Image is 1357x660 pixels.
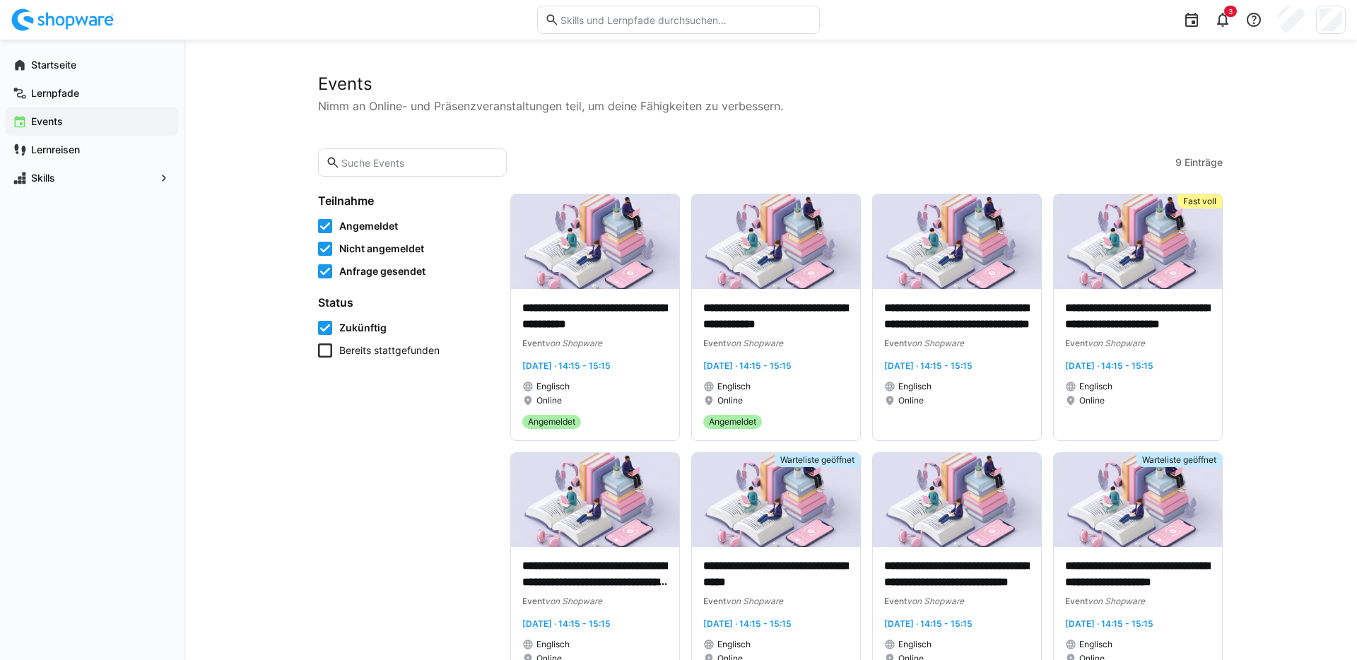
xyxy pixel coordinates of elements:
[522,618,611,629] span: [DATE] · 14:15 - 15:15
[339,343,440,358] span: Bereits stattgefunden
[907,338,964,348] span: von Shopware
[340,156,499,169] input: Suche Events
[536,639,570,650] span: Englisch
[522,360,611,371] span: [DATE] · 14:15 - 15:15
[318,194,493,208] h4: Teilnahme
[339,242,424,256] span: Nicht angemeldet
[1228,7,1233,16] span: 3
[1065,596,1088,606] span: Event
[692,194,860,289] img: image
[717,639,751,650] span: Englisch
[522,596,545,606] span: Event
[339,264,425,278] span: Anfrage gesendet
[1065,338,1088,348] span: Event
[318,98,1223,114] p: Nimm an Online- und Präsenzveranstaltungen teil, um deine Fähigkeiten zu verbessern.
[780,454,854,466] span: Warteliste geöffnet
[1079,395,1105,406] span: Online
[339,321,387,335] span: Zukünftig
[559,13,812,26] input: Skills und Lernpfade durchsuchen…
[898,639,932,650] span: Englisch
[692,453,860,548] img: image
[1185,155,1223,170] span: Einträge
[528,416,575,428] span: Angemeldet
[703,338,726,348] span: Event
[907,596,964,606] span: von Shopware
[339,219,398,233] span: Angemeldet
[536,381,570,392] span: Englisch
[318,73,1223,95] h2: Events
[726,596,783,606] span: von Shopware
[545,596,602,606] span: von Shopware
[884,360,973,371] span: [DATE] · 14:15 - 15:15
[884,338,907,348] span: Event
[884,618,973,629] span: [DATE] · 14:15 - 15:15
[1065,360,1153,371] span: [DATE] · 14:15 - 15:15
[1054,453,1222,548] img: image
[898,381,932,392] span: Englisch
[1088,338,1145,348] span: von Shopware
[873,453,1041,548] img: image
[703,618,792,629] span: [DATE] · 14:15 - 15:15
[1054,194,1222,289] img: image
[726,338,783,348] span: von Shopware
[1065,618,1153,629] span: [DATE] · 14:15 - 15:15
[898,395,924,406] span: Online
[1175,155,1182,170] span: 9
[709,416,756,428] span: Angemeldet
[511,194,679,289] img: image
[884,596,907,606] span: Event
[717,381,751,392] span: Englisch
[545,338,602,348] span: von Shopware
[703,596,726,606] span: Event
[1079,639,1112,650] span: Englisch
[1088,596,1145,606] span: von Shopware
[1142,454,1216,466] span: Warteliste geöffnet
[1079,381,1112,392] span: Englisch
[1183,196,1216,207] span: Fast voll
[318,295,493,310] h4: Status
[703,360,792,371] span: [DATE] · 14:15 - 15:15
[522,338,545,348] span: Event
[511,453,679,548] img: image
[717,395,743,406] span: Online
[536,395,562,406] span: Online
[873,194,1041,289] img: image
